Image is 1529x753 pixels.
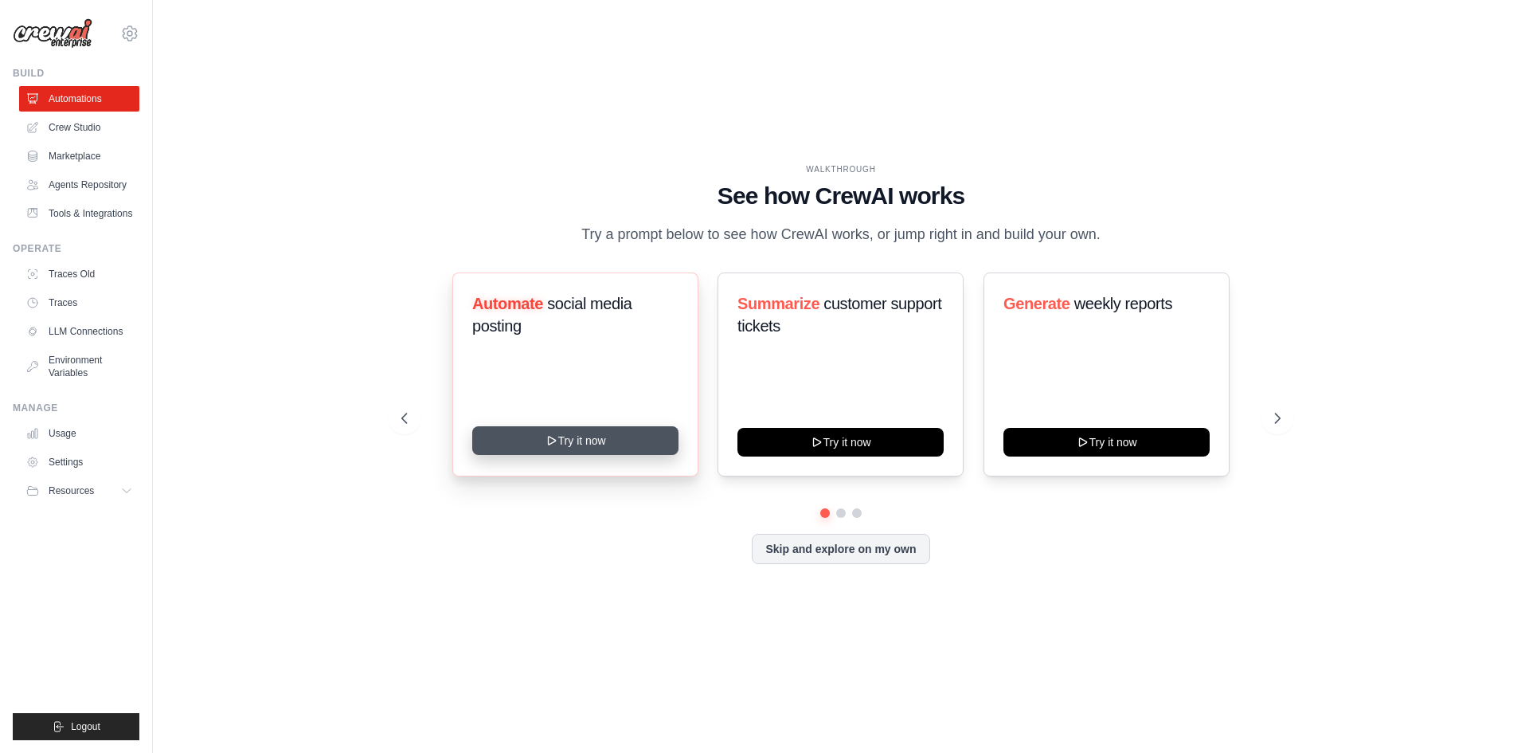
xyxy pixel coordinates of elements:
button: Try it now [472,426,678,455]
a: Automations [19,86,139,112]
span: Logout [71,720,100,733]
span: Automate [472,295,543,312]
iframe: Chat Widget [1449,677,1529,753]
div: Manage [13,402,139,414]
a: Crew Studio [19,115,139,140]
div: WALKTHROUGH [401,163,1281,175]
div: Build [13,67,139,80]
button: Skip and explore on my own [752,534,929,564]
button: Logout [13,713,139,740]
button: Try it now [737,428,944,457]
span: weekly reports [1073,295,1171,312]
a: Usage [19,421,139,446]
a: Tools & Integrations [19,201,139,226]
a: Settings [19,449,139,475]
a: Traces Old [19,261,139,287]
button: Try it now [1003,428,1210,457]
a: Marketplace [19,143,139,169]
span: customer support tickets [737,295,941,335]
span: Summarize [737,295,819,312]
img: Logo [13,18,92,49]
a: Agents Repository [19,172,139,198]
a: Traces [19,290,139,316]
span: Resources [49,484,94,497]
h1: See how CrewAI works [401,182,1281,210]
span: social media posting [472,295,632,335]
div: Operate [13,242,139,255]
span: Generate [1003,295,1070,312]
a: LLM Connections [19,319,139,344]
p: Try a prompt below to see how CrewAI works, or jump right in and build your own. [573,223,1109,246]
a: Environment Variables [19,347,139,386]
button: Resources [19,478,139,504]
